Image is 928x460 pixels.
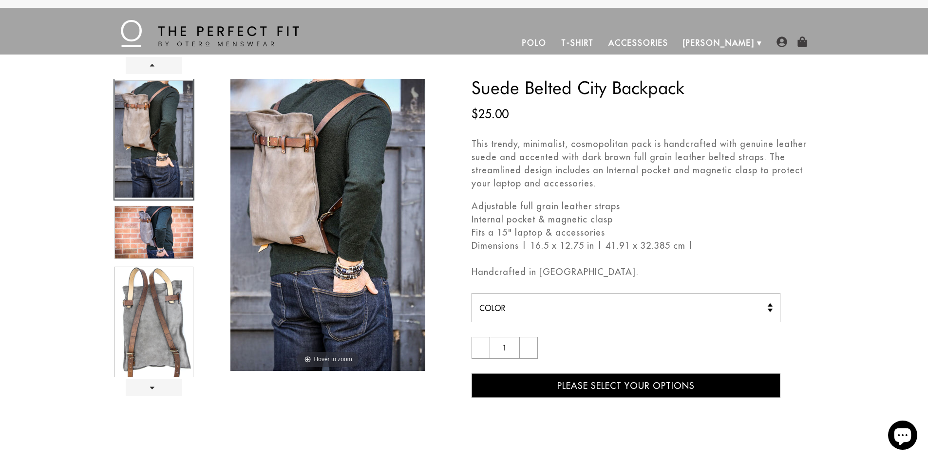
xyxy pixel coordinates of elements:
[115,81,193,198] img: otero menswear suede leather backpack
[126,57,182,74] a: Prev
[472,373,781,398] button: Please Select Your Options
[114,203,194,261] a: suede leather backpack
[114,78,194,201] a: otero menswear suede leather backpack
[472,265,815,278] p: Handcrafted in [GEOGRAPHIC_DATA].
[472,137,815,190] p: This trendy, minimalist, cosmopolitan pack is handcrafted with genuine leather suede and accented...
[776,37,787,47] img: user-account-icon.png
[126,379,182,396] a: Next
[676,31,762,55] a: [PERSON_NAME]
[472,200,815,213] li: Adjustable full grain leather straps
[121,20,299,47] img: The Perfect Fit - by Otero Menswear - Logo
[885,421,920,452] inbox-online-store-chat: Shopify online store chat
[557,380,695,391] span: Please Select Your Options
[472,213,815,226] li: Internal pocket & magnetic clasp
[230,79,425,371] img: otero menswear suede leather backpack
[472,226,815,239] li: Fits a 15" laptop & accessories
[115,267,193,379] img: otero suede leather backpack
[114,264,194,382] a: otero suede leather backpack
[472,105,509,123] ins: $25.00
[472,239,815,252] li: Dimensions | 16.5 x 12.75 in | 41.91 x 32.385 cm |
[601,31,675,55] a: Accessories
[797,37,808,47] img: shopping-bag-icon.png
[115,206,193,258] img: suede leather backpack
[515,31,554,55] a: Polo
[472,79,815,96] h3: Suede Belted City Backpack
[554,31,601,55] a: T-Shirt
